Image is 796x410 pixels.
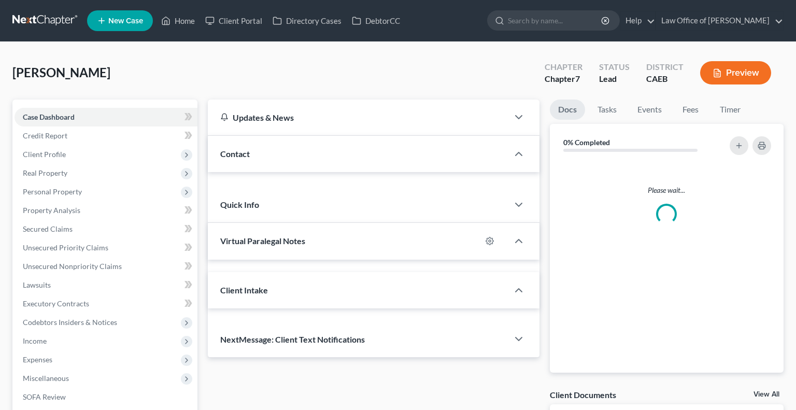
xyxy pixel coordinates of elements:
[23,336,47,345] span: Income
[15,257,197,276] a: Unsecured Nonpriority Claims
[23,206,80,215] span: Property Analysis
[12,65,110,80] span: [PERSON_NAME]
[550,100,585,120] a: Docs
[550,389,616,400] div: Client Documents
[674,100,707,120] a: Fees
[220,285,268,295] span: Client Intake
[23,131,67,140] span: Credit Report
[646,73,684,85] div: CAEB
[599,61,630,73] div: Status
[15,238,197,257] a: Unsecured Priority Claims
[15,388,197,406] a: SOFA Review
[23,187,82,196] span: Personal Property
[15,276,197,294] a: Lawsuits
[15,201,197,220] a: Property Analysis
[646,61,684,73] div: District
[629,100,670,120] a: Events
[267,11,347,30] a: Directory Cases
[23,355,52,364] span: Expenses
[23,392,66,401] span: SOFA Review
[656,11,783,30] a: Law Office of [PERSON_NAME]
[23,318,117,327] span: Codebtors Insiders & Notices
[620,11,655,30] a: Help
[15,294,197,313] a: Executory Contracts
[23,262,122,271] span: Unsecured Nonpriority Claims
[15,108,197,126] a: Case Dashboard
[15,220,197,238] a: Secured Claims
[599,73,630,85] div: Lead
[108,17,143,25] span: New Case
[23,112,75,121] span: Case Dashboard
[754,391,779,398] a: View All
[220,200,259,209] span: Quick Info
[220,334,365,344] span: NextMessage: Client Text Notifications
[545,61,582,73] div: Chapter
[347,11,405,30] a: DebtorCC
[23,374,69,383] span: Miscellaneous
[558,185,775,195] p: Please wait...
[220,112,496,123] div: Updates & News
[156,11,200,30] a: Home
[23,243,108,252] span: Unsecured Priority Claims
[23,299,89,308] span: Executory Contracts
[220,236,305,246] span: Virtual Paralegal Notes
[712,100,749,120] a: Timer
[23,150,66,159] span: Client Profile
[589,100,625,120] a: Tasks
[23,168,67,177] span: Real Property
[23,224,73,233] span: Secured Claims
[575,74,580,83] span: 7
[15,126,197,145] a: Credit Report
[508,11,603,30] input: Search by name...
[545,73,582,85] div: Chapter
[700,61,771,84] button: Preview
[563,138,610,147] strong: 0% Completed
[23,280,51,289] span: Lawsuits
[220,149,250,159] span: Contact
[200,11,267,30] a: Client Portal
